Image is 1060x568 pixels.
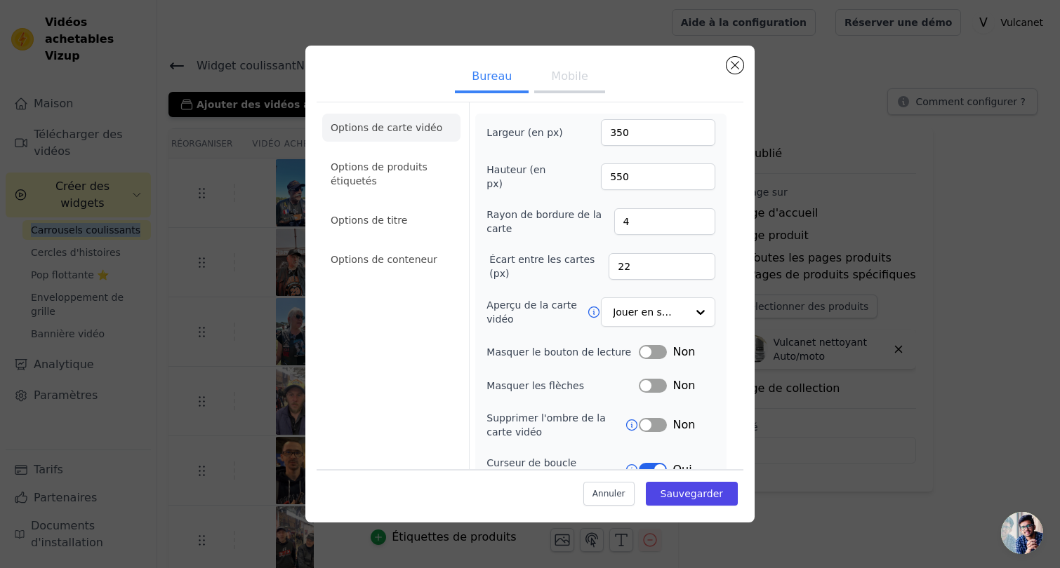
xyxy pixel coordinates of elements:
font: Options de titre [331,215,407,226]
button: Fermer la fenêtre modale [727,57,743,74]
font: Mobile [551,69,588,83]
font: Bureau [472,69,512,83]
font: Supprimer l'ombre de la carte vidéo [486,412,605,438]
div: Ouvrir le chat [1001,512,1043,554]
font: Non [673,418,695,431]
font: Rayon de bordure de la carte [486,209,602,234]
font: Largeur (en px) [486,127,563,138]
font: Non [673,379,695,392]
font: Écart entre les cartes (px) [489,254,595,279]
font: Options de produits étiquetés [331,161,428,187]
font: Hauteur (en px) [486,164,545,189]
font: Annuler [592,489,625,499]
font: Curseur de boucle automatique [486,457,576,482]
font: Aperçu de la carte vidéo [486,299,577,325]
font: Options de carte vidéo [331,122,442,133]
font: Sauvegarder [661,488,723,499]
font: Non [673,345,695,358]
font: Masquer les flèches [486,380,584,391]
font: Oui [673,463,691,476]
font: Masquer le bouton de lecture [486,346,631,358]
font: Options de conteneur [331,254,437,265]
